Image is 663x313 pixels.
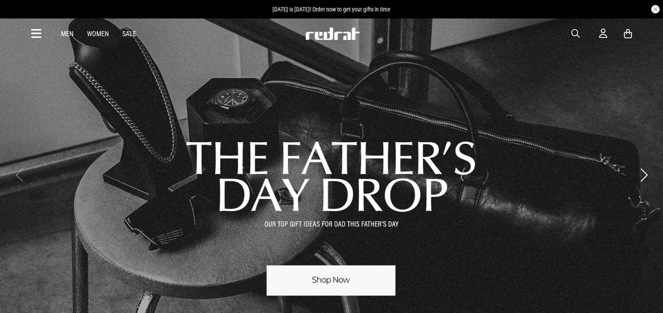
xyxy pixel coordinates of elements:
a: Sale [122,30,136,38]
a: Women [87,30,109,38]
a: Men [61,30,74,38]
button: Previous slide [13,166,25,184]
button: Next slide [638,166,650,184]
span: [DATE] is [DATE]! Order now to get your gifts in time [272,6,391,13]
img: Redrat logo [305,27,360,40]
